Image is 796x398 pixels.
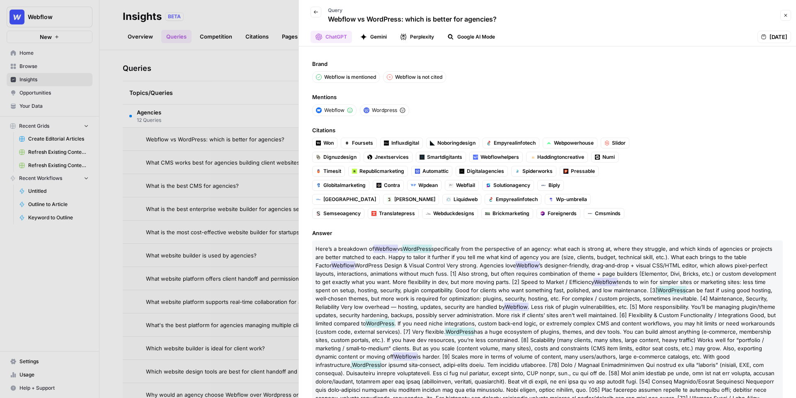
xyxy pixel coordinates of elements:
img: zrxdb2kl3gaiyyailqpg9oz74rai [587,211,592,216]
span: Webflow [393,352,417,361]
a: Empyrealinfotech [485,194,541,205]
a: Webflail [445,180,479,191]
a: Slidor [601,138,629,148]
a: Timesit [312,166,345,177]
img: i2fzhq3iax2dp0a886g9k4ffcs6l [541,183,546,188]
img: lkbew5vc15nyzu65v99u87gwrhfz [473,155,478,160]
a: Solutionagency [482,180,534,191]
a: Foursets [341,138,377,148]
img: xgausewpwrgkwl6r6f6sz9gmxcuz [430,141,435,146]
a: Pressable [560,166,599,177]
img: azd67o9nw473vll9dbscvlvo9wsn [376,183,381,188]
a: [GEOGRAPHIC_DATA] [312,194,380,205]
a: Brickmarketing [481,208,533,219]
span: Empyrealinfotech [496,196,538,203]
span: [GEOGRAPHIC_DATA] [323,196,376,203]
span: Contra [384,182,400,189]
span: Pressable [571,167,595,175]
p: Webflow is mentioned [324,73,376,81]
span: Webflow [504,303,529,311]
a: Spiderworks [511,166,556,177]
a: Webduckdesigns [422,208,478,219]
span: Answer [312,229,783,237]
span: Globitalmarketing [323,182,366,189]
img: j5tebdw0i99tpydelm5wh02v2if1 [384,141,389,146]
span: Biply [548,182,560,189]
a: Foreignerds [536,208,580,219]
img: 22xsrp1vvxnaoilgdb3s3rw3scik [364,107,369,113]
span: specifically from the perspective of an agency: what each is strong at, where they struggle, and ... [315,245,772,269]
span: Webflow [374,245,398,253]
span: Webduckdesigns [433,210,474,217]
span: Semseoagency [323,210,361,217]
img: wwoqa36w5ec5i81t7pid4gc5oc3w [345,141,349,146]
a: Automattic [411,166,452,177]
a: Dignuzdesign [312,152,360,163]
a: Webflowhelpers [469,152,523,163]
span: Wpdean [418,182,438,189]
span: Mentions [312,93,783,101]
img: oxgp2ioknf0b39lniqcsdr0scs3k [387,197,392,202]
img: plbp3kyclrhe9cgofnqy60gyx305 [459,169,464,174]
button: ChatGPT [311,31,352,43]
span: Foreignerds [548,210,577,217]
span: Brickmarketing [493,210,529,217]
img: 28s6f5331638vm288isqo9tzxnuy [367,155,372,160]
span: Liquidweb [454,196,478,203]
a: [PERSON_NAME] [383,194,439,205]
span: WordPress [365,319,395,328]
a: Contra [373,180,404,191]
button: Perplexity [395,31,439,43]
p: Query [328,7,497,14]
img: h9omlzknx999jvr4kepc3j054fyw [486,141,491,146]
span: vs [397,245,403,252]
img: ytxr9uvsdqcrntozz1yevt5brllj [563,169,568,174]
span: Webflow [515,261,540,269]
span: Foursets [352,139,373,147]
img: erlstuv20fy3xrkuel5rs917johf [604,141,609,146]
span: Republicmarketing [359,167,404,175]
img: cc2r7noanvj9q7kgrguntjfhmynb [485,211,490,216]
span: has a huge ecosystem of plugins, themes, and dev tools. You can build almost anything (e‑commerce... [315,328,771,360]
span: Numi [602,153,615,161]
img: kjb9ymy468knax6m64npqo4is6x7 [352,169,357,174]
a: Globitalmarketing [312,180,369,191]
img: yomck6xi5zeesbb3nki5jpyrbjnm [316,211,321,216]
span: . If you need niche integrations, custom back‑end logic, or extremely complex CMS and content wor... [315,320,775,335]
span: WordPress [351,361,381,369]
a: Webpowerhouse [543,138,597,148]
img: 9r517lu0slken8jibdfq3t8nj320 [449,183,454,188]
a: Won [312,138,337,148]
a: Semseoagency [312,208,364,219]
a: Republicmarketing [348,166,408,177]
a: Jnextservices [364,152,413,163]
img: x6ijmxkv288afunl9f85ah95mcxr [316,141,321,146]
a: Haddingtoncreative [526,152,588,163]
img: muouvn8w7iy8ck8mv5h2k7w19se7 [371,211,376,216]
img: yfu9n31y517bgqjtz0mlf7fr6en5 [415,169,420,174]
span: can be fast if using good hosting, well‑chosen themes, but more work is required for optimization... [315,287,772,310]
span: WordPress [402,245,432,253]
span: WordPress [657,286,687,294]
img: co7eirwuxxkv0s7el8xxt9taj9cf [595,155,600,160]
p: Webflow is not cited [395,73,442,81]
img: r8xsh2g7edp9q8xnvb0u9xtbjsud [411,183,416,188]
a: Wpdean [407,180,442,191]
span: Smartdigitants [427,153,462,161]
span: . Less risk of plugin vulnerabilities, etc. [5] More responsibility. You’ll be managing plugin/th... [315,303,776,327]
span: Cmsminds [595,210,621,217]
a: Digitalagencies [456,166,508,177]
span: Brand [312,60,783,68]
span: Wp-umbrella [556,196,587,203]
button: Google AI Mode [442,31,500,43]
span: Timesit [323,167,341,175]
span: [DATE] [769,33,787,41]
span: Empyrealinfotech [494,139,536,147]
span: Citations [312,126,783,134]
p: Webflow vs WordPress: which is better for agencies? [328,14,497,24]
a: Translatepress [368,208,419,219]
img: sgqhiu5359suelaklyrjwplv89hb [446,197,451,202]
a: Cmsminds [584,208,624,219]
a: Numi [591,152,619,163]
span: WordPress [445,328,475,336]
